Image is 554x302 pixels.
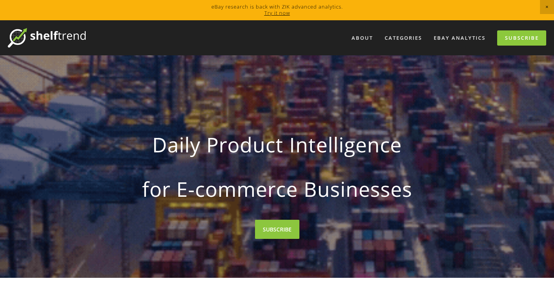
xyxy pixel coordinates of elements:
[497,30,546,46] a: Subscribe
[346,32,378,44] a: About
[429,32,491,44] a: eBay Analytics
[380,32,427,44] div: Categories
[255,220,299,239] a: SUBSCRIBE
[264,9,290,16] a: Try it now
[104,171,451,207] strong: for E-commerce Businesses
[104,126,451,163] strong: Daily Product Intelligence
[8,28,86,48] img: ShelfTrend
